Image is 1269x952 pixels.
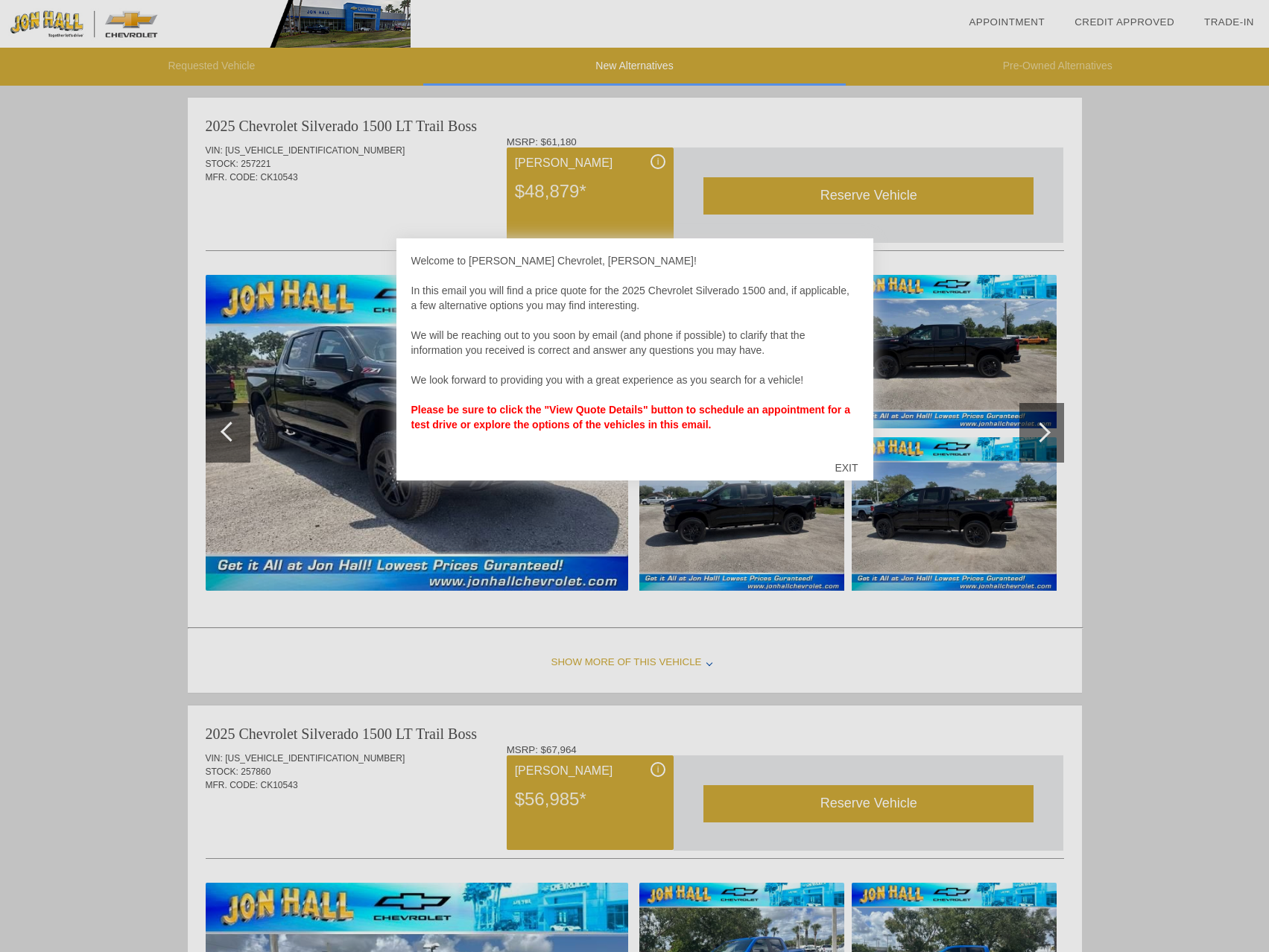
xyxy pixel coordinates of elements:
strong: Please be sure to click the "View Quote Details" button to schedule an appointment for a test dri... [411,404,850,431]
div: Welcome to [PERSON_NAME] Chevrolet, [PERSON_NAME]! In this email you will find a price quote for ... [411,253,858,447]
a: Credit Approved [1075,16,1174,28]
a: Trade-In [1204,16,1254,28]
a: Appointment [969,16,1045,28]
div: EXIT [820,445,873,490]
